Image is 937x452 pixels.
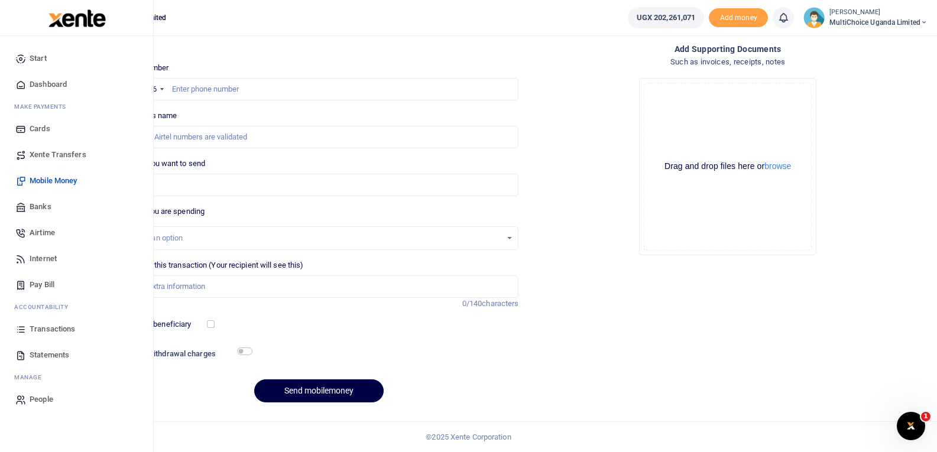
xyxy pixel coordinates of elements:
span: Dashboard [30,79,67,90]
span: Transactions [30,323,75,335]
h4: Add supporting Documents [528,43,928,56]
span: Cards [30,123,50,135]
small: [PERSON_NAME] [829,8,928,18]
label: Phone number [119,62,168,74]
input: Enter extra information [119,275,519,298]
span: Banks [30,201,51,213]
a: Pay Bill [9,272,144,298]
a: Start [9,45,144,71]
img: logo-large [48,9,106,27]
span: Internet [30,253,57,265]
span: countability [23,303,68,311]
h6: Include withdrawal charges [121,349,247,359]
div: File Uploader [639,78,816,255]
span: Pay Bill [30,279,54,291]
span: 1 [921,412,930,421]
label: Amount you want to send [119,158,205,170]
div: Select an option [128,232,502,244]
span: Xente Transfers [30,149,86,161]
button: Send mobilemoney [254,379,384,402]
img: profile-user [803,7,825,28]
input: MTN & Airtel numbers are validated [119,126,519,148]
a: profile-user [PERSON_NAME] MultiChoice Uganda Limited [803,7,928,28]
span: Start [30,53,47,64]
span: People [30,394,53,405]
a: Banks [9,194,144,220]
a: logo-small logo-large logo-large [47,13,106,22]
iframe: Intercom live chat [897,412,925,440]
input: UGX [119,174,519,196]
h4: Such as invoices, receipts, notes [528,56,928,69]
input: Enter phone number [119,78,519,100]
a: Xente Transfers [9,142,144,168]
a: Add money [709,12,768,21]
span: Airtime [30,227,55,239]
span: anage [20,373,42,382]
li: M [9,368,144,386]
span: UGX 202,261,071 [637,12,696,24]
span: Add money [709,8,768,28]
a: Transactions [9,316,144,342]
li: Toup your wallet [709,8,768,28]
div: Drag and drop files here or [644,161,811,172]
a: Mobile Money [9,168,144,194]
a: Dashboard [9,71,144,97]
label: Save this beneficiary [120,318,191,330]
a: UGX 202,261,071 [628,7,705,28]
a: Internet [9,246,144,272]
span: ake Payments [20,102,66,111]
span: MultiChoice Uganda Limited [829,17,928,28]
li: Ac [9,298,144,316]
span: Statements [30,349,69,361]
a: Statements [9,342,144,368]
li: M [9,97,144,116]
span: 0/140 [462,299,482,308]
a: People [9,386,144,412]
span: characters [482,299,518,308]
li: Wallet ballance [623,7,709,28]
label: Reason you are spending [119,206,205,217]
label: Memo for this transaction (Your recipient will see this) [119,259,304,271]
a: Cards [9,116,144,142]
span: Mobile Money [30,175,77,187]
a: Airtime [9,220,144,246]
button: browse [764,162,791,170]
